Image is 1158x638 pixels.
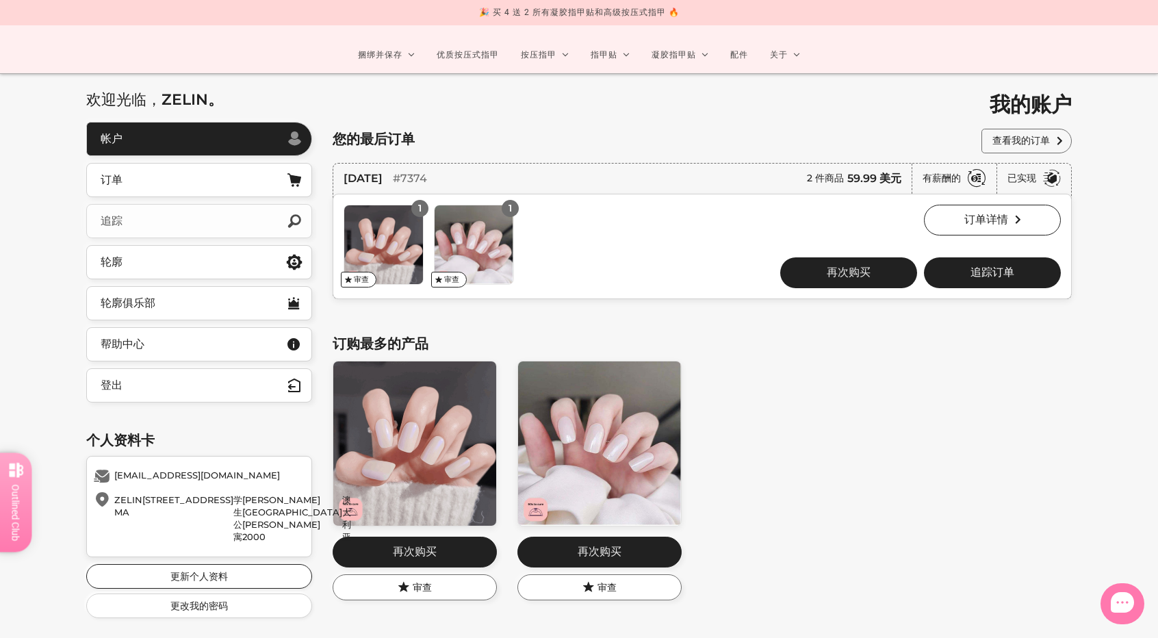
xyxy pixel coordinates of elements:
a: 审查 [333,574,497,600]
img: gorgeous-semi-cured-gel-strips_large.jpg [518,361,681,526]
font: 再次购买 [827,266,871,279]
font: 登出 [101,379,123,392]
font: [DATE] [344,172,383,185]
a: 审查 [341,272,376,288]
a: 更改我的密码 [86,594,312,618]
font: 捆绑并保存 [358,50,402,60]
font: 关于 [770,50,788,60]
a: 捆绑并保存 [347,37,426,73]
font: 个人资料卡 [86,432,155,448]
font: 帮助中心 [101,337,144,350]
button: 再次购买 [333,537,497,567]
font: [PERSON_NAME] [GEOGRAPHIC_DATA][PERSON_NAME] 2000 [242,494,342,542]
a: 审查 [431,272,467,288]
font: 审查 [444,275,459,284]
button: 追踪订单 [924,257,1061,288]
img: 翻译缺失：en.Aurora Glow [344,205,423,284]
font: 学生公寓 [233,494,242,542]
img: 翻译缺失：en.Gorgeous [435,205,513,284]
font: 凝胶指甲贴 [652,50,696,60]
a: 订单 [86,163,312,197]
a: 华丽的 [517,361,682,526]
a: 华丽的 [434,205,514,285]
a: 指甲贴 [580,37,641,73]
font: [EMAIL_ADDRESS][DOMAIN_NAME] [114,470,280,481]
font: 轮廓 [101,255,123,268]
font: 更改我的密码 [170,600,228,612]
a: 轮廓 [86,245,312,279]
a: 极光辉光 [344,205,424,285]
a: 审查 [517,574,682,600]
font: 更新个人资料 [170,570,228,583]
font: 再次购买 [393,545,437,558]
font: 澳大利亚 [342,494,351,542]
font: 再次购买 [578,545,621,558]
font: 59.99 美元 [847,172,901,185]
font: 订单详情 [964,213,1008,226]
button: 再次购买 [517,537,682,567]
font: 订单 [101,173,123,186]
img: aurora-glow-semi-cured-gel-strips_large.png [333,361,496,526]
font: 按压指甲 [521,50,556,60]
font: 优质按压式指甲 [437,50,499,60]
font: 2 件商品 [807,172,844,184]
font: 审查 [354,275,369,284]
a: 关于 [759,37,811,73]
a: 凝胶指甲贴 [641,37,719,73]
button: 登出 [86,368,312,403]
font: 有薪酬的 [923,172,961,184]
font: 追踪 [101,214,123,227]
a: 订单详情 [924,205,1061,235]
font: 配件 [730,50,748,60]
font: 🎉 买 4 送 2 所有凝胶指甲贴和高级按压式指甲 🔥 [479,8,680,17]
a: 更新个人资料 [86,564,312,589]
font: 订购最多的产品 [333,335,428,352]
font: 轮廓俱乐部 [101,296,155,309]
button: 轮廓俱乐部 [86,286,312,320]
button: 再次购买 [780,257,917,288]
font: 审查 [413,581,432,594]
font: 1 [418,202,422,214]
font: ZELIN MA [114,494,142,518]
button: 帮助中心 [86,327,312,361]
font: [STREET_ADDRESS] [142,494,233,505]
a: 配件 [719,37,759,73]
font: 审查 [597,581,617,594]
a: 按压指甲 [510,37,580,73]
font: 追踪订单 [970,266,1014,279]
a: 追踪 [86,204,312,238]
a: 优质按压式指甲 [426,37,510,73]
font: 已实现 [1007,172,1036,184]
a: 极光辉光 [333,361,497,526]
font: #7374 [393,172,427,185]
font: 1 [509,202,512,214]
font: 指甲贴 [591,50,617,60]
